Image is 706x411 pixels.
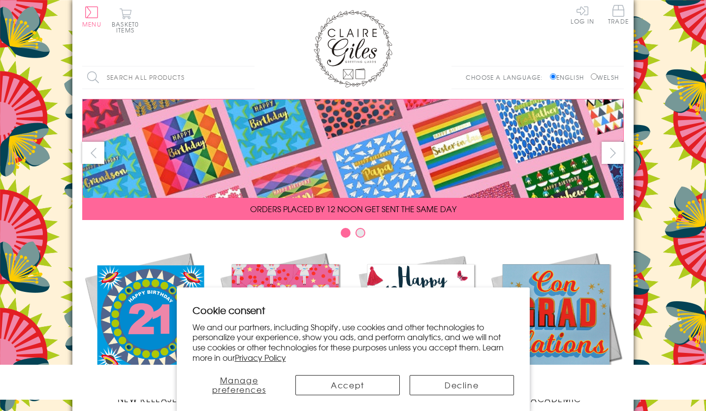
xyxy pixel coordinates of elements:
[193,322,514,363] p: We and our partners, including Shopify, use cookies and other technologies to personalize your ex...
[295,375,400,395] button: Accept
[250,203,456,215] span: ORDERS PLACED BY 12 NOON GET SENT THE SAME DAY
[116,20,139,34] span: 0 items
[602,142,624,164] button: next
[192,375,286,395] button: Manage preferences
[608,5,629,26] a: Trade
[82,142,104,164] button: prev
[245,66,255,89] input: Search
[550,73,589,82] label: English
[466,73,548,82] p: Choose a language:
[235,351,286,363] a: Privacy Policy
[193,303,514,317] h2: Cookie consent
[82,20,101,29] span: Menu
[591,73,619,82] label: Welsh
[591,73,597,80] input: Welsh
[410,375,514,395] button: Decline
[488,250,624,405] a: Academic
[608,5,629,24] span: Trade
[112,8,139,33] button: Basket0 items
[355,228,365,238] button: Carousel Page 2
[82,227,624,243] div: Carousel Pagination
[212,374,266,395] span: Manage preferences
[314,10,392,88] img: Claire Giles Greetings Cards
[571,5,594,24] a: Log In
[550,73,556,80] input: English
[82,250,218,405] a: New Releases
[341,228,351,238] button: Carousel Page 1 (Current Slide)
[218,250,353,405] a: Christmas
[82,6,101,27] button: Menu
[353,250,488,405] a: Birthdays
[82,66,255,89] input: Search all products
